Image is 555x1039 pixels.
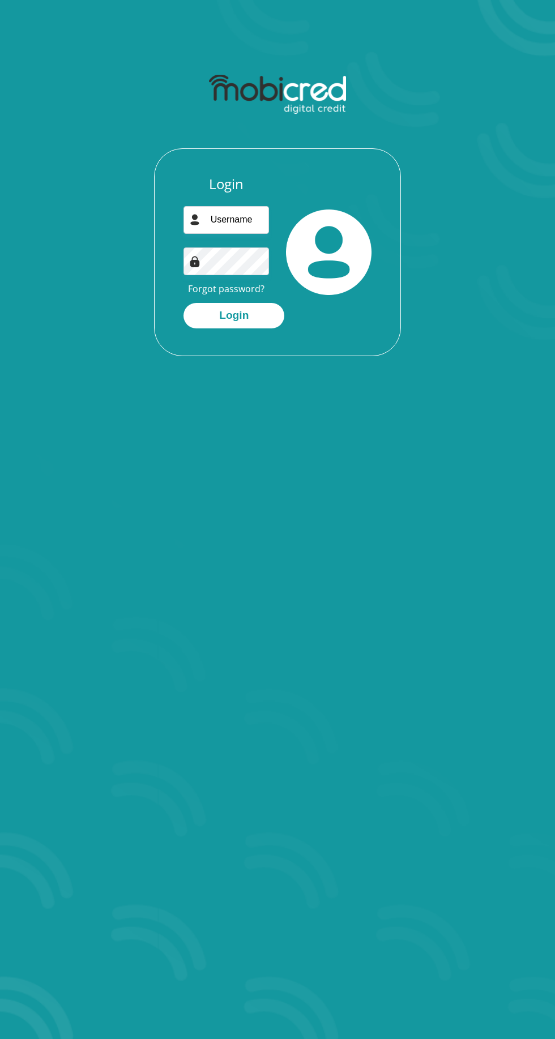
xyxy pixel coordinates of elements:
img: mobicred logo [209,75,345,114]
button: Login [183,303,284,328]
a: Forgot password? [188,283,264,295]
input: Username [183,206,269,234]
img: user-icon image [189,214,200,225]
h3: Login [183,176,269,193]
img: Image [189,256,200,267]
